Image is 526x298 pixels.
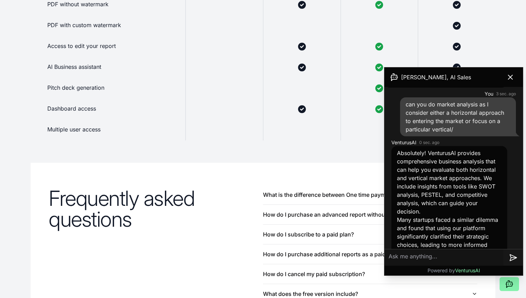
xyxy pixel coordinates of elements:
[455,267,480,273] span: VenturusAI
[31,99,185,120] div: Dashboard access
[31,36,185,57] div: Access to edit your report
[485,90,493,97] span: You
[49,188,263,229] h2: Frequently asked questions
[419,140,439,145] time: 0 sec. ago
[263,244,477,264] button: How do I purchase additional reports as a paid subscriber?
[496,91,516,97] time: 3 sec. ago
[263,264,477,284] button: How do I cancel my paid subscription?
[397,149,502,216] p: Absolutely! VenturusAI provides comprehensive business analysis that can help you evaluate both h...
[263,185,477,204] button: What is the difference between One time payments and Subscriptions?
[401,73,471,81] span: [PERSON_NAME], AI Sales
[31,120,185,140] div: Multiple user access
[428,267,480,274] p: Powered by
[406,101,504,133] span: can you do market analysis as I consider either a horizontal approach to entering the market or f...
[263,225,477,244] button: How do I subscribe to a paid plan?
[31,78,185,99] div: Pitch deck generation
[263,205,477,224] button: How do I purchase an advanced report without owning a subscription?
[31,15,185,36] div: PDF with custom watermark
[391,139,416,146] span: VenturusAI
[31,57,185,78] div: AI Business assistant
